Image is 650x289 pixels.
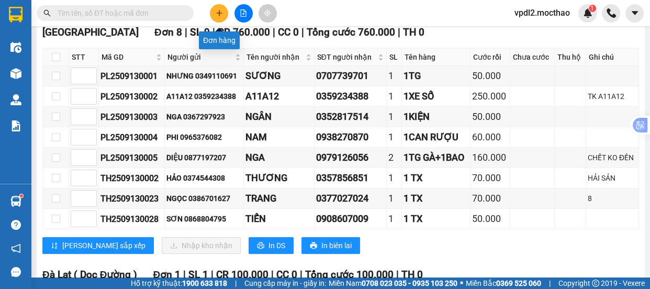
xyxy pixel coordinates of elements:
[388,69,400,83] div: 1
[11,267,21,277] span: message
[153,269,181,281] span: Đơn 1
[249,237,294,254] button: printerIn DS
[586,49,639,66] th: Ghi chú
[216,269,268,281] span: CR 100.000
[315,127,387,148] td: 0938270870
[307,26,395,38] span: Tổng cước 760.000
[396,269,399,281] span: |
[99,209,165,229] td: TH2509130028
[472,191,509,206] div: 70.000
[305,269,394,281] span: Tổng cước 100.000
[388,171,400,185] div: 1
[588,193,637,204] div: 8
[99,86,165,107] td: PL2509130002
[257,242,264,250] span: printer
[43,9,51,17] span: search
[388,191,400,206] div: 1
[549,277,551,289] span: |
[10,196,21,207] img: warehouse-icon
[10,42,21,53] img: warehouse-icon
[42,237,154,254] button: sort-ascending[PERSON_NAME] sắp xếp
[388,89,400,104] div: 1
[496,279,541,287] strong: 0369 525 060
[321,240,352,251] span: In biên lai
[166,213,242,225] div: SƠN 0868804795
[404,191,468,206] div: 1 TX
[404,150,468,165] div: 1TG GÀ+1BAO
[244,107,315,127] td: NGÂN
[131,277,227,289] span: Hỗ trợ kỹ thuật:
[315,209,387,229] td: 0908607009
[259,4,277,23] button: aim
[42,269,137,281] span: Đà Lạt ( Dọc Đường )
[210,4,228,23] button: plus
[246,51,304,63] span: Tên người nhận
[589,5,596,12] sup: 1
[99,188,165,209] td: TH2509130023
[268,240,285,251] span: In DS
[182,279,227,287] strong: 1900 633 818
[100,172,163,185] div: TH2509130002
[244,66,315,86] td: SƯƠNG
[245,150,312,165] div: NGA
[10,120,21,131] img: solution-icon
[240,9,247,17] span: file-add
[466,277,541,289] span: Miền Bắc
[310,242,317,250] span: printer
[583,8,592,18] img: icon-new-feature
[588,91,637,102] div: TK A11A12
[510,49,555,66] th: Chưa cước
[402,49,470,66] th: Tên hàng
[245,191,312,206] div: TRANG
[315,107,387,127] td: 0352817514
[62,240,145,251] span: [PERSON_NAME] sắp xếp
[245,69,312,83] div: SƯƠNG
[315,168,387,188] td: 0357856851
[630,8,640,18] span: caret-down
[166,111,242,123] div: NGA 0367297923
[245,130,312,144] div: NAM
[20,194,23,197] sup: 1
[588,152,637,163] div: CHẾT KO ĐỀN
[404,109,468,124] div: 1KIỆN
[404,89,468,104] div: 1XE SỐ
[244,127,315,148] td: NAM
[273,26,275,38] span: |
[472,212,509,226] div: 50.000
[472,89,509,104] div: 250.000
[245,109,312,124] div: NGÂN
[102,51,154,63] span: Mã GD
[100,131,163,144] div: PL2509130004
[100,192,163,205] div: TH2509130023
[301,26,304,38] span: |
[317,51,376,63] span: SĐT người nhận
[472,109,509,124] div: 50.000
[244,86,315,107] td: A11A12
[162,237,241,254] button: downloadNhập kho nhận
[100,213,163,226] div: TH2509130028
[166,172,242,184] div: HẢO 0374544308
[404,130,468,144] div: 1CAN RƯỢU
[555,49,586,66] th: Thu hộ
[387,49,402,66] th: SL
[244,209,315,229] td: TIẾN
[99,168,165,188] td: TH2509130002
[388,212,400,226] div: 1
[166,70,242,82] div: NHƯNG 0349110691
[506,6,578,19] span: vpdl2.mocthao
[460,281,463,285] span: ⚪️
[316,130,385,144] div: 0938270870
[244,277,326,289] span: Cung cấp máy in - giấy in:
[245,89,312,104] div: A11A12
[99,127,165,148] td: PL2509130004
[316,191,385,206] div: 0377027024
[472,130,509,144] div: 60.000
[244,188,315,209] td: TRANG
[404,171,468,185] div: 1 TX
[607,8,616,18] img: phone-icon
[329,277,457,289] span: Miền Nam
[188,269,208,281] span: SL 1
[315,188,387,209] td: 0377027024
[388,130,400,144] div: 1
[10,68,21,79] img: warehouse-icon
